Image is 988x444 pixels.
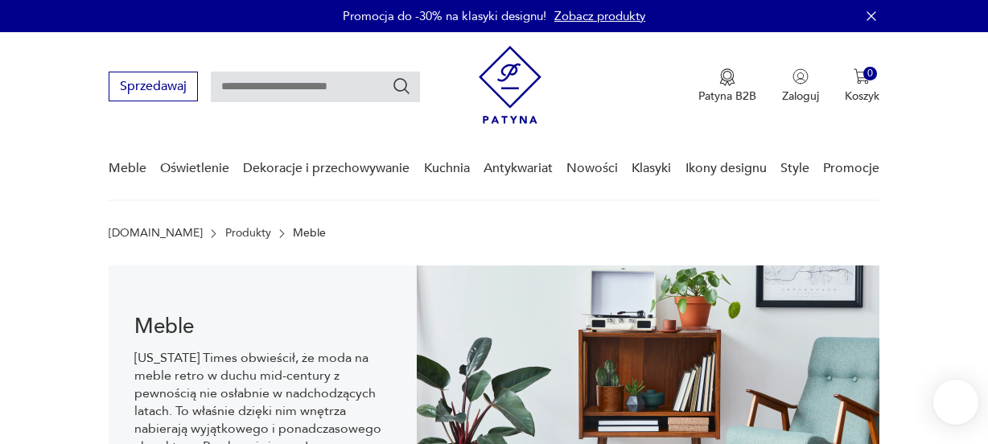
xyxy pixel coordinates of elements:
a: Sprzedawaj [109,82,198,93]
button: Patyna B2B [698,68,756,104]
img: Patyna - sklep z meblami i dekoracjami vintage [479,46,541,124]
button: Zaloguj [782,68,819,104]
a: Produkty [225,227,271,240]
p: Koszyk [845,88,879,104]
p: Patyna B2B [698,88,756,104]
a: Zobacz produkty [554,8,645,24]
a: Style [780,138,809,199]
a: [DOMAIN_NAME] [109,227,203,240]
button: Szukaj [392,76,411,96]
button: 0Koszyk [845,68,879,104]
a: Klasyki [632,138,671,199]
button: Sprzedawaj [109,72,198,101]
a: Antykwariat [484,138,553,199]
iframe: Smartsupp widget button [933,380,978,425]
a: Kuchnia [424,138,470,199]
p: Zaloguj [782,88,819,104]
a: Promocje [823,138,879,199]
img: Ikona medalu [719,68,735,86]
div: 0 [863,67,877,80]
a: Ikony designu [685,138,767,199]
p: Promocja do -30% na klasyki designu! [343,8,546,24]
a: Oświetlenie [160,138,229,199]
img: Ikonka użytkownika [792,68,809,84]
a: Nowości [566,138,618,199]
p: Meble [293,227,326,240]
img: Ikona koszyka [854,68,870,84]
a: Meble [109,138,146,199]
a: Dekoracje i przechowywanie [243,138,410,199]
h1: Meble [134,317,391,336]
a: Ikona medaluPatyna B2B [698,68,756,104]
